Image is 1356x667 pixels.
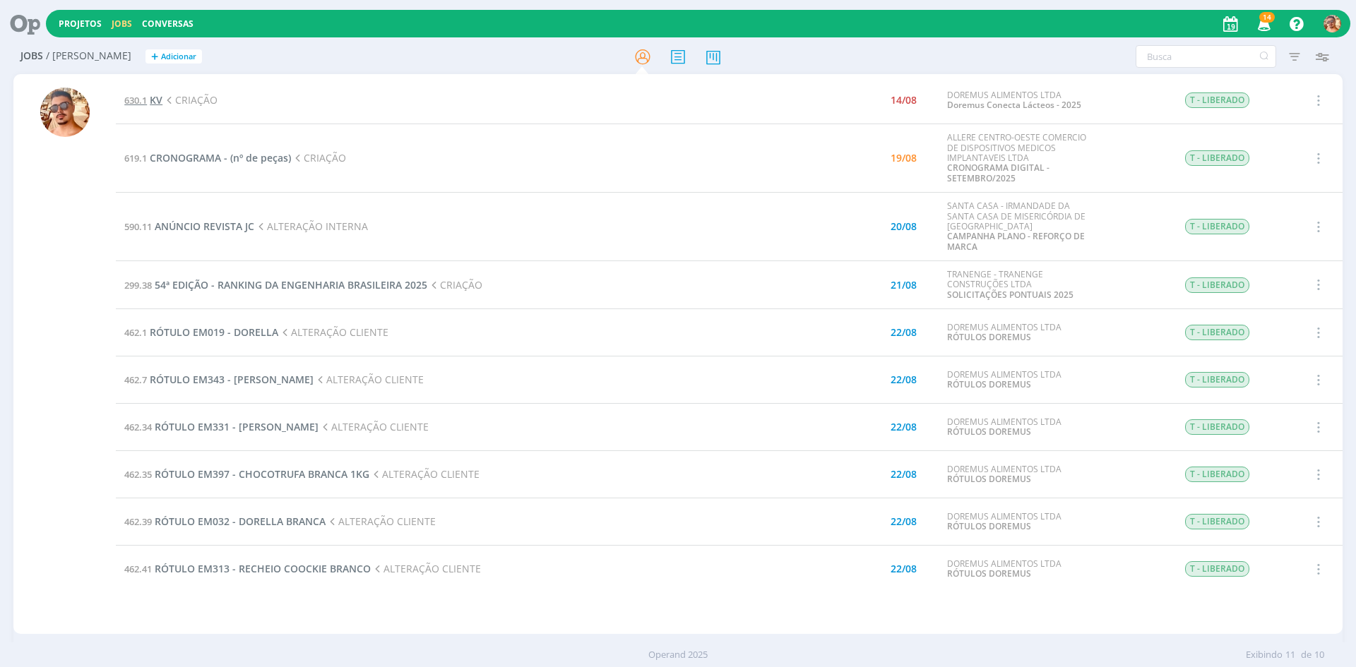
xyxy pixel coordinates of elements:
[891,517,917,527] div: 22/08
[1185,514,1249,529] span: T - LIBERADO
[142,18,194,30] a: Conversas
[319,420,429,433] span: ALTERAÇÃO CLIENTE
[947,426,1031,438] a: RÓTULOS DOREMUS
[891,153,917,163] div: 19/08
[155,220,254,233] span: ANÚNCIO REVISTA JC
[20,50,43,62] span: Jobs
[124,278,427,292] a: 299.3854ª EDIÇÃO - RANKING DA ENGENHARIA BRASILEIRA 2025
[947,370,1093,390] div: DOREMUS ALIMENTOS LTDA
[326,515,436,528] span: ALTERAÇÃO CLIENTE
[124,373,147,386] span: 462.7
[947,323,1093,343] div: DOREMUS ALIMENTOS LTDA
[1301,648,1312,662] span: de
[947,99,1081,111] a: Doremus Conecta Lácteos - 2025
[947,230,1085,252] a: CAMPANHA PLANO - REFORÇO DE MARCA
[947,133,1093,184] div: ALLERE CENTRO-OESTE COMERCIO DE DISPOSITIVOS MEDICOS IMPLANTAVEIS LTDA
[1246,648,1283,662] span: Exibindo
[891,280,917,290] div: 21/08
[891,564,917,574] div: 22/08
[124,220,254,233] a: 590.11ANÚNCIO REVISTA JC
[1185,150,1249,166] span: T - LIBERADO
[124,467,369,481] a: 462.35RÓTULO EM397 - CHOCOTRUFA BRANCA 1KG
[155,515,326,528] span: RÓTULO EM032 - DORELLA BRANCA
[124,94,147,107] span: 630.1
[124,325,278,339] a: 462.1RÓTULO EM019 - DORELLA
[46,50,131,62] span: / [PERSON_NAME]
[254,220,368,233] span: ALTERAÇÃO INTERNA
[427,278,482,292] span: CRIAÇÃO
[891,95,917,105] div: 14/08
[124,515,152,528] span: 462.39
[1249,11,1278,37] button: 14
[40,88,90,137] img: V
[947,417,1093,438] div: DOREMUS ALIMENTOS LTDA
[947,331,1031,343] a: RÓTULOS DOREMUS
[150,93,162,107] span: KV
[1185,325,1249,340] span: T - LIBERADO
[124,515,326,528] a: 462.39RÓTULO EM032 - DORELLA BRANCA
[947,270,1093,300] div: TRANENGE - TRANENGE CONSTRUÇÕES LTDA
[1185,419,1249,435] span: T - LIBERADO
[947,473,1031,485] a: RÓTULOS DOREMUS
[371,562,481,575] span: ALTERAÇÃO CLIENTE
[59,18,102,30] a: Projetos
[150,373,314,386] span: RÓTULO EM343 - [PERSON_NAME]
[1185,372,1249,387] span: T - LIBERADO
[278,325,388,339] span: ALTERAÇÃO CLIENTE
[891,375,917,385] div: 22/08
[291,151,346,164] span: CRIAÇÃO
[314,373,424,386] span: ALTERAÇÃO CLIENTE
[150,151,291,164] span: CRONOGRAMA - (nº de peças)
[155,467,369,481] span: RÓTULO EM397 - CHOCOTRUFA BRANCA 1KG
[1185,219,1249,234] span: T - LIBERADO
[947,520,1031,532] a: RÓTULOS DOREMUS
[155,278,427,292] span: 54ª EDIÇÃO - RANKING DA ENGENHARIA BRASILEIRA 2025
[891,328,917,337] div: 22/08
[124,562,371,575] a: 462.41RÓTULO EM313 - RECHEIO COOCKIE BRANCO
[369,467,480,481] span: ALTERAÇÃO CLIENTE
[124,373,314,386] a: 462.7RÓTULO EM343 - [PERSON_NAME]
[145,49,202,64] button: +Adicionar
[1314,648,1324,662] span: 10
[1324,15,1341,32] img: V
[124,151,291,164] a: 619.1CRONOGRAMA - (nº de peças)
[947,559,1093,579] div: DOREMUS ALIMENTOS LTDA
[150,325,278,339] span: RÓTULO EM019 - DORELLA
[947,90,1093,111] div: DOREMUS ALIMENTOS LTDA
[1259,12,1275,23] span: 14
[124,421,152,433] span: 462.34
[1185,561,1249,577] span: T - LIBERADO
[947,567,1031,579] a: RÓTULOS DOREMUS
[161,52,196,61] span: Adicionar
[138,18,198,30] button: Conversas
[947,162,1049,184] a: CRONOGRAMA DIGITAL - SETEMBRO/2025
[1185,277,1249,293] span: T - LIBERADO
[947,512,1093,532] div: DOREMUS ALIMENTOS LTDA
[1323,11,1342,36] button: V
[155,420,319,433] span: RÓTULO EM331 - [PERSON_NAME]
[124,326,147,339] span: 462.1
[107,18,136,30] button: Jobs
[155,562,371,575] span: RÓTULO EM313 - RECHEIO COOCKIE BRANCO
[947,378,1031,390] a: RÓTULOS DOREMUS
[124,152,147,164] span: 619.1
[891,422,917,432] div: 22/08
[1285,648,1295,662] span: 11
[112,18,132,30] a: Jobs
[947,201,1093,252] div: SANTA CASA - IRMANDADE DA SANTA CASA DE MISERICÓRDIA DE [GEOGRAPHIC_DATA]
[151,49,158,64] span: +
[124,563,152,575] span: 462.41
[124,93,162,107] a: 630.1KV
[124,420,319,433] a: 462.34RÓTULO EM331 - [PERSON_NAME]
[124,220,152,233] span: 590.11
[162,93,218,107] span: CRIAÇÃO
[947,289,1073,301] a: SOLICITAÇÕES PONTUAIS 2025
[891,469,917,479] div: 22/08
[54,18,106,30] button: Projetos
[891,222,917,232] div: 20/08
[124,279,152,292] span: 299.38
[1136,45,1276,68] input: Busca
[1185,92,1249,108] span: T - LIBERADO
[124,468,152,481] span: 462.35
[1185,467,1249,482] span: T - LIBERADO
